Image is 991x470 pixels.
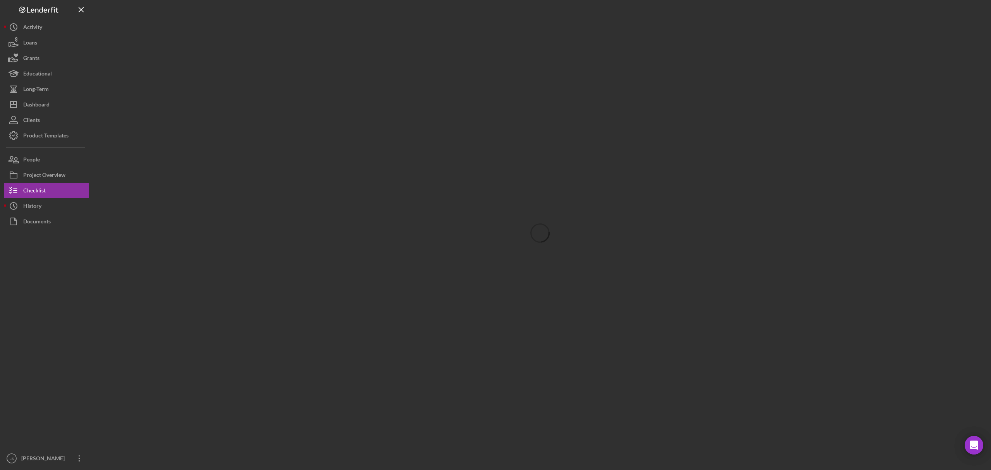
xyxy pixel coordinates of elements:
button: Loans [4,35,89,50]
button: Documents [4,214,89,229]
div: Loans [23,35,37,52]
button: History [4,198,89,214]
div: Documents [23,214,51,231]
div: Grants [23,50,39,68]
div: Clients [23,112,40,130]
div: Project Overview [23,167,65,185]
div: People [23,152,40,169]
div: Activity [23,19,42,37]
button: Checklist [4,183,89,198]
button: Product Templates [4,128,89,143]
div: History [23,198,41,216]
button: Clients [4,112,89,128]
div: Open Intercom Messenger [965,436,983,455]
button: Activity [4,19,89,35]
div: Long-Term [23,81,49,99]
button: Educational [4,66,89,81]
button: Long-Term [4,81,89,97]
div: Educational [23,66,52,83]
button: LS[PERSON_NAME] [4,451,89,466]
div: Checklist [23,183,46,200]
div: Dashboard [23,97,50,114]
div: Product Templates [23,128,69,145]
div: [PERSON_NAME] [19,451,70,468]
button: Project Overview [4,167,89,183]
button: People [4,152,89,167]
button: Dashboard [4,97,89,112]
button: Grants [4,50,89,66]
text: LS [9,456,14,461]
